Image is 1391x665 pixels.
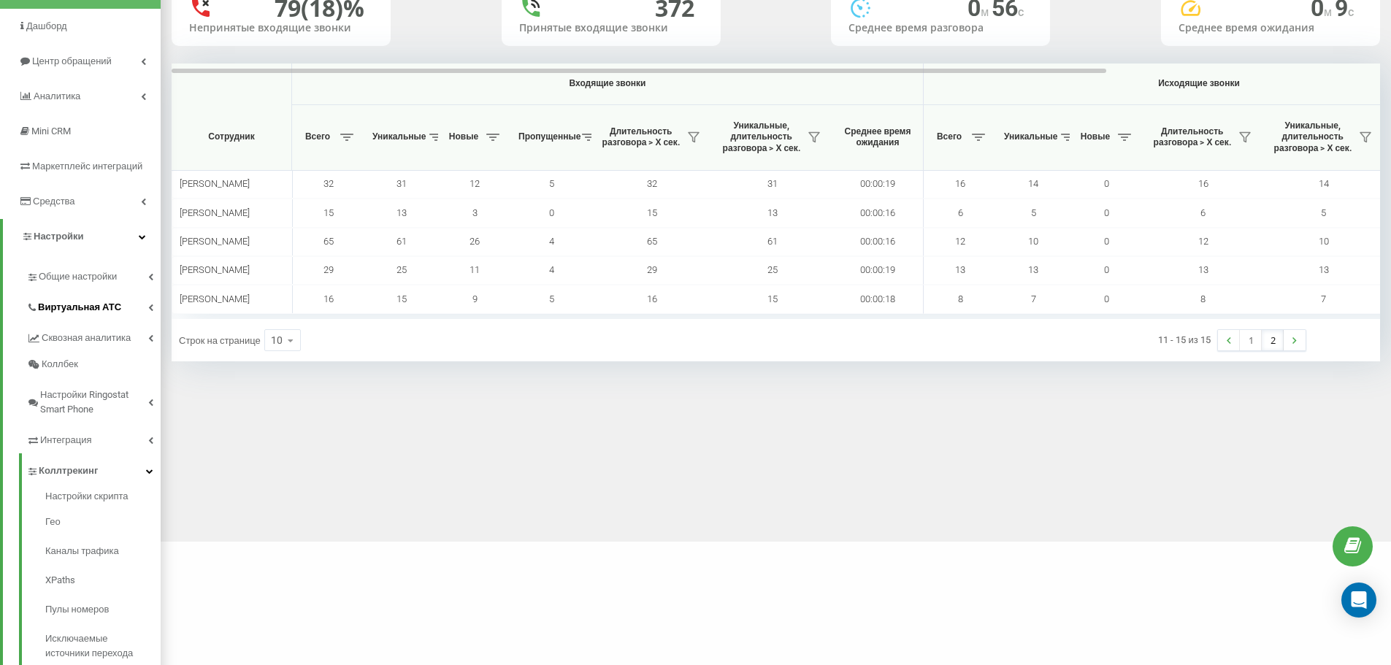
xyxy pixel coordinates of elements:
[647,207,657,218] span: 15
[1321,293,1326,304] span: 7
[647,293,657,304] span: 16
[848,22,1032,34] div: Среднее время разговора
[767,178,778,189] span: 31
[180,236,250,247] span: [PERSON_NAME]
[1341,583,1376,618] div: Open Intercom Messenger
[45,573,75,588] span: XPaths
[26,351,161,377] a: Коллбек
[981,5,992,19] span: м
[958,207,963,218] span: 6
[1031,207,1036,218] span: 5
[470,178,480,189] span: 12
[1104,178,1109,189] span: 0
[323,293,334,304] span: 16
[1104,264,1109,275] span: 0
[26,423,161,453] a: Интеграция
[1271,120,1354,155] span: Уникальные, длительность разговора > Х сек.
[767,264,778,275] span: 25
[45,566,161,595] a: XPaths
[396,207,407,218] span: 13
[955,178,965,189] span: 16
[767,293,778,304] span: 15
[189,22,373,34] div: Непринятые входящие звонки
[1319,178,1329,189] span: 14
[472,293,478,304] span: 9
[45,595,161,624] a: Пулы номеров
[32,55,112,66] span: Центр обращений
[1104,236,1109,247] span: 0
[955,264,965,275] span: 13
[1158,333,1210,347] div: 11 - 15 из 15
[1179,22,1363,34] div: Среднее время ожидания
[26,453,161,484] a: Коллтрекинг
[1104,293,1109,304] span: 0
[180,207,250,218] span: [PERSON_NAME]
[40,388,148,417] span: Настройки Ringostat Smart Phone
[1200,207,1206,218] span: 6
[1104,207,1109,218] span: 0
[323,236,334,247] span: 65
[470,236,480,247] span: 26
[179,335,261,346] span: Строк на странице
[1028,264,1038,275] span: 13
[767,236,778,247] span: 61
[31,126,71,137] span: Mini CRM
[472,207,478,218] span: 3
[1004,131,1057,143] span: Уникальные
[832,285,924,313] td: 00:00:18
[26,290,161,320] a: Виртуальная АТС
[33,196,75,207] span: Средства
[719,120,803,155] span: Уникальные, длительность разговора > Х сек.
[1198,178,1208,189] span: 16
[45,544,119,558] span: Каналы трафика
[1200,293,1206,304] span: 8
[45,537,161,566] a: Каналы трафика
[1150,126,1234,149] span: Длительность разговора > Х сек.
[549,207,554,218] span: 0
[1321,207,1326,218] span: 5
[323,178,334,189] span: 32
[599,126,683,149] span: Длительность разговора > Х сек.
[958,293,963,304] span: 8
[1240,330,1262,350] a: 1
[647,178,657,189] span: 32
[26,259,161,290] a: Общие настройки
[26,20,67,31] span: Дашборд
[518,131,578,143] span: Пропущенные
[955,236,965,247] span: 12
[549,293,554,304] span: 5
[45,602,109,617] span: Пулы номеров
[1324,5,1335,19] span: м
[832,228,924,256] td: 00:00:16
[184,131,279,143] span: Сотрудник
[45,631,153,661] span: Исключаемые источники перехода
[372,131,425,143] span: Уникальные
[647,264,657,275] span: 29
[34,91,80,101] span: Аналитика
[39,464,98,478] span: Коллтрекинг
[1077,131,1114,143] span: Новые
[26,320,161,351] a: Сквозная аналитика
[396,236,407,247] span: 61
[549,236,554,247] span: 4
[549,264,554,275] span: 4
[323,264,334,275] span: 29
[445,131,482,143] span: Новые
[180,293,250,304] span: [PERSON_NAME]
[38,300,121,315] span: Виртуальная АТС
[42,331,131,345] span: Сквозная аналитика
[1198,236,1208,247] span: 12
[45,507,161,537] a: Гео
[271,333,283,347] div: 10
[45,489,129,504] span: Настройки скрипта
[1028,178,1038,189] span: 14
[299,131,336,143] span: Всего
[832,199,924,227] td: 00:00:16
[519,22,703,34] div: Принятые входящие звонки
[767,207,778,218] span: 13
[1319,236,1329,247] span: 10
[647,236,657,247] span: 65
[40,433,92,447] span: Интеграция
[1262,330,1284,350] a: 2
[1319,264,1329,275] span: 13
